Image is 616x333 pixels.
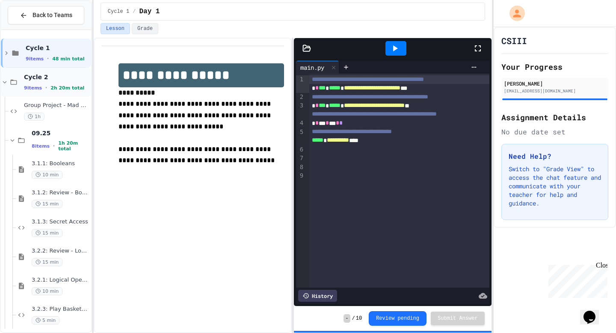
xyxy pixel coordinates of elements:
button: Submit Answer [431,312,485,325]
div: 1 [296,75,305,93]
button: Lesson [101,23,130,34]
span: 3.1.2: Review - Booleans [32,189,89,196]
button: Review pending [369,311,426,326]
span: Day 1 [139,6,160,17]
span: 2h 20m total [50,85,84,91]
div: main.py [296,63,329,72]
button: Grade [132,23,158,34]
div: 4 [296,119,305,128]
span: • [47,55,49,62]
span: Cycle 2 [24,73,89,81]
span: 15 min [32,200,62,208]
h3: Need Help? [509,151,601,161]
span: Cycle 1 [26,44,89,52]
span: 09.25 [32,129,89,137]
span: 15 min [32,229,62,237]
div: Chat with us now!Close [3,3,59,54]
span: Submit Answer [438,315,478,322]
button: Back to Teams [8,6,84,24]
div: 8 [296,163,305,172]
div: 7 [296,154,305,163]
span: 1h 20m total [58,140,89,152]
span: Cycle 1 [108,8,129,15]
span: 3.2.2: Review - Logical Operators [32,247,89,255]
span: 9 items [26,56,44,62]
div: My Account [500,3,527,23]
span: 8 items [32,143,50,149]
div: History [298,290,337,302]
div: main.py [296,61,339,74]
div: 6 [296,146,305,154]
span: 5 min [32,316,59,324]
span: • [53,143,55,149]
span: • [45,84,47,91]
span: 3.2.3: Play Basketball [32,306,89,313]
span: Back to Teams [33,11,72,20]
iframe: chat widget [580,299,607,324]
div: No due date set [501,127,608,137]
div: 5 [296,128,305,146]
div: [PERSON_NAME] [504,80,606,87]
p: Switch to "Grade View" to access the chat feature and communicate with your teacher for help and ... [509,165,601,208]
div: 2 [296,93,305,101]
div: [EMAIL_ADDRESS][DOMAIN_NAME] [504,88,606,94]
h1: CSIII [501,35,527,47]
span: / [352,315,355,322]
span: 15 min [32,258,62,266]
span: 48 min total [52,56,84,62]
div: 3 [296,101,305,119]
span: 10 [356,315,362,322]
iframe: chat widget [545,262,607,298]
div: 9 [296,172,305,180]
span: / [133,8,136,15]
span: Group Project - Mad Libs [24,102,89,109]
span: 3.2.1: Logical Operators [32,277,89,284]
h2: Your Progress [501,61,608,73]
span: 3.1.1: Booleans [32,160,89,167]
span: 3.1.3: Secret Access [32,218,89,226]
span: - [344,314,350,323]
span: 10 min [32,287,62,295]
span: 9 items [24,85,42,91]
span: 10 min [32,171,62,179]
span: 1h [24,113,44,121]
h2: Assignment Details [501,111,608,123]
